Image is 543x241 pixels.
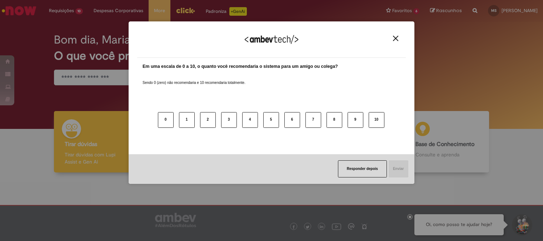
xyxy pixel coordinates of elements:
[245,35,298,44] img: Logo Ambevtech
[284,112,300,128] button: 6
[338,160,387,177] button: Responder depois
[143,63,338,70] label: Em uma escala de 0 a 10, o quanto você recomendaria o sistema para um amigo ou colega?
[242,112,258,128] button: 4
[200,112,216,128] button: 2
[221,112,237,128] button: 3
[263,112,279,128] button: 5
[393,36,398,41] img: Close
[305,112,321,128] button: 7
[348,112,363,128] button: 9
[391,35,400,41] button: Close
[158,112,174,128] button: 0
[369,112,384,128] button: 10
[179,112,195,128] button: 1
[327,112,342,128] button: 8
[143,72,245,85] label: Sendo 0 (zero) não recomendaria e 10 recomendaria totalmente.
